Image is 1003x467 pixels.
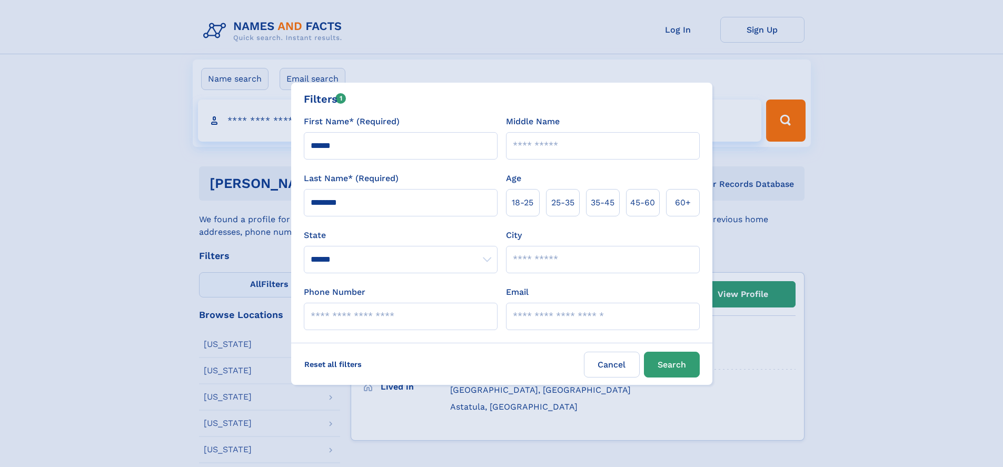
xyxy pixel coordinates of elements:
label: Reset all filters [297,352,369,377]
span: 18‑25 [512,196,533,209]
label: Phone Number [304,286,365,299]
label: Cancel [584,352,640,377]
span: 60+ [675,196,691,209]
label: First Name* (Required) [304,115,400,128]
label: Last Name* (Required) [304,172,399,185]
label: Email [506,286,529,299]
span: 25‑35 [551,196,574,209]
span: 45‑60 [630,196,655,209]
label: Age [506,172,521,185]
div: Filters [304,91,346,107]
label: Middle Name [506,115,560,128]
span: 35‑45 [591,196,614,209]
label: State [304,229,498,242]
label: City [506,229,522,242]
button: Search [644,352,700,377]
